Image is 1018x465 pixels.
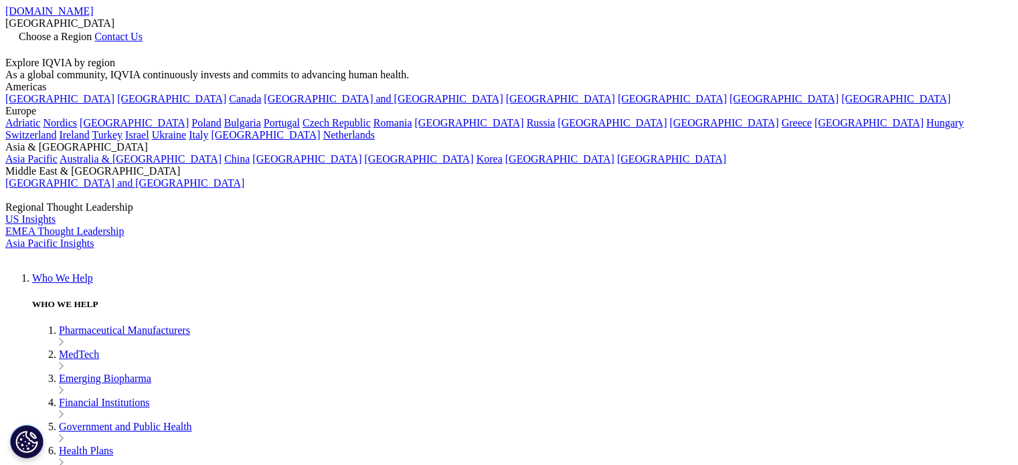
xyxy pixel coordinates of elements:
a: [GEOGRAPHIC_DATA] [730,93,839,104]
a: [GEOGRAPHIC_DATA] [618,93,727,104]
a: Who We Help [32,272,93,284]
a: Emerging Biopharma [59,373,151,384]
a: [GEOGRAPHIC_DATA] [211,129,320,141]
a: [GEOGRAPHIC_DATA] [415,117,524,128]
a: Greece [782,117,812,128]
a: [GEOGRAPHIC_DATA] and [GEOGRAPHIC_DATA] [264,93,503,104]
a: MedTech [59,349,99,360]
a: Financial Institutions [59,397,150,408]
div: Regional Thought Leadership [5,201,1013,213]
span: Choose a Region [19,31,92,42]
button: Cookies Settings [10,425,44,458]
a: Asia Pacific Insights [5,238,94,249]
a: Turkey [92,129,122,141]
a: Israel [125,129,149,141]
a: Switzerland [5,129,56,141]
a: [GEOGRAPHIC_DATA] [365,153,474,165]
a: Pharmaceutical Manufacturers [59,324,190,336]
a: Czech Republic [303,117,371,128]
a: Government and Public Health [59,421,192,432]
a: [GEOGRAPHIC_DATA] [617,153,726,165]
a: Poland [191,117,221,128]
a: [GEOGRAPHIC_DATA] [670,117,779,128]
a: [GEOGRAPHIC_DATA] [117,93,226,104]
a: Ireland [59,129,89,141]
a: [GEOGRAPHIC_DATA] [5,93,114,104]
a: Netherlands [323,129,375,141]
a: [GEOGRAPHIC_DATA] and [GEOGRAPHIC_DATA] [5,177,244,189]
a: [GEOGRAPHIC_DATA] [815,117,924,128]
a: [GEOGRAPHIC_DATA] [841,93,950,104]
a: Australia & [GEOGRAPHIC_DATA] [60,153,222,165]
div: Asia & [GEOGRAPHIC_DATA] [5,141,1013,153]
a: Romania [373,117,412,128]
a: [GEOGRAPHIC_DATA] [252,153,361,165]
a: Ukraine [152,129,187,141]
div: [GEOGRAPHIC_DATA] [5,17,1013,29]
a: US Insights [5,213,56,225]
a: Asia Pacific [5,153,58,165]
a: EMEA Thought Leadership [5,225,124,237]
div: Explore IQVIA by region [5,57,1013,69]
a: Italy [189,129,208,141]
a: Adriatic [5,117,40,128]
a: Russia [527,117,556,128]
a: [GEOGRAPHIC_DATA] [558,117,667,128]
div: Americas [5,81,1013,93]
a: Canada [229,93,261,104]
a: [GEOGRAPHIC_DATA] [80,117,189,128]
a: Bulgaria [224,117,261,128]
div: Europe [5,105,1013,117]
a: China [224,153,250,165]
div: As a global community, IQVIA continuously invests and commits to advancing human health. [5,69,1013,81]
a: Contact Us [94,31,143,42]
h5: WHO WE HELP [32,299,1013,310]
div: Middle East & [GEOGRAPHIC_DATA] [5,165,1013,177]
a: [GEOGRAPHIC_DATA] [506,93,615,104]
a: Korea [477,153,503,165]
a: Nordics [43,117,77,128]
a: [GEOGRAPHIC_DATA] [505,153,614,165]
a: Health Plans [59,445,113,456]
a: Portugal [264,117,300,128]
a: Hungary [926,117,964,128]
a: [DOMAIN_NAME] [5,5,94,17]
